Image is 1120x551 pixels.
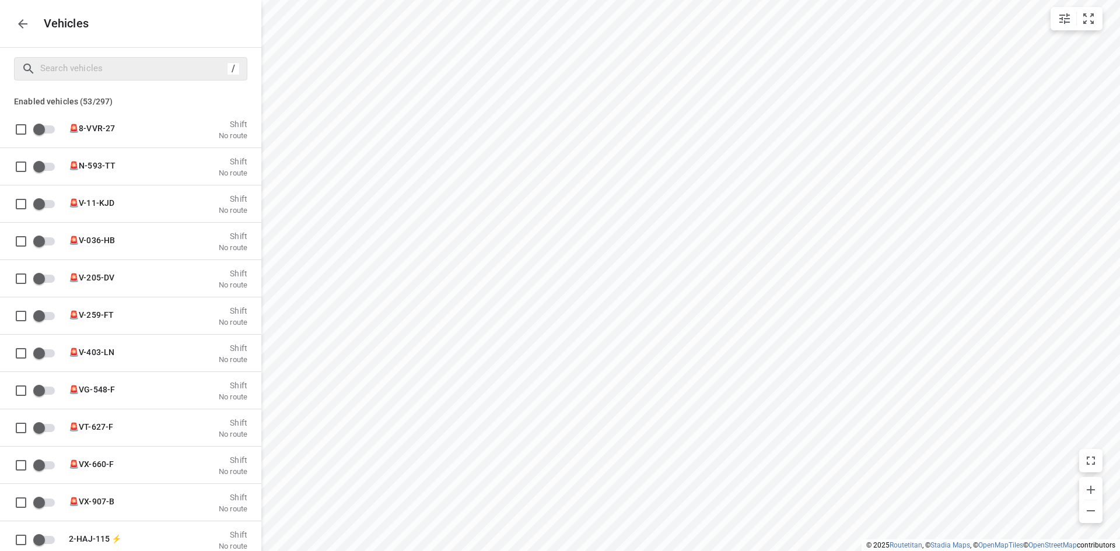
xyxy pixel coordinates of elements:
[1028,541,1077,549] a: OpenStreetMap
[69,160,116,170] span: 🚨N-593-TT
[69,384,115,394] span: 🚨VG-548-F
[219,455,247,464] p: Shift
[219,417,247,427] p: Shift
[33,454,62,476] span: Enable
[866,541,1115,549] li: © 2025 , © , © © contributors
[219,392,247,401] p: No route
[33,155,62,177] span: Enable
[227,62,240,75] div: /
[33,342,62,364] span: Enable
[69,496,114,506] span: 🚨VX-907-B
[219,504,247,513] p: No route
[219,317,247,327] p: No route
[40,59,227,78] input: Search vehicles
[219,205,247,215] p: No route
[219,466,247,476] p: No route
[890,541,922,549] a: Routetitan
[33,304,62,327] span: Enable
[219,231,247,240] p: Shift
[33,491,62,513] span: Enable
[219,280,247,289] p: No route
[219,492,247,501] p: Shift
[69,310,114,319] span: 🚨V-259-FT
[69,459,114,468] span: 🚨VX-660-F
[69,235,115,244] span: 🚨V-036-HB
[219,268,247,278] p: Shift
[930,541,970,549] a: Stadia Maps
[1053,7,1076,30] button: Map settings
[219,529,247,539] p: Shift
[219,119,247,128] p: Shift
[219,355,247,364] p: No route
[33,379,62,401] span: Enable
[978,541,1023,549] a: OpenMapTiles
[69,123,115,132] span: 🚨8-VVR-27
[219,243,247,252] p: No route
[219,168,247,177] p: No route
[219,541,247,550] p: No route
[69,198,114,207] span: 🚨V-11-KJD
[219,306,247,315] p: Shift
[34,17,89,30] p: Vehicles
[33,118,62,140] span: Enable
[219,380,247,389] p: Shift
[219,343,247,352] p: Shift
[33,528,62,550] span: Enable
[33,267,62,289] span: Enable
[69,422,113,431] span: 🚨VT-627-F
[219,156,247,166] p: Shift
[33,192,62,215] span: Enable
[69,347,114,356] span: 🚨V-403-LN
[33,230,62,252] span: Enable
[219,429,247,438] p: No route
[33,416,62,438] span: Enable
[1051,7,1102,30] div: small contained button group
[1077,7,1100,30] button: Fit zoom
[219,131,247,140] p: No route
[69,534,121,543] span: 2-HAJ-115 ⚡
[69,272,114,282] span: 🚨V-205-DV
[219,194,247,203] p: Shift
